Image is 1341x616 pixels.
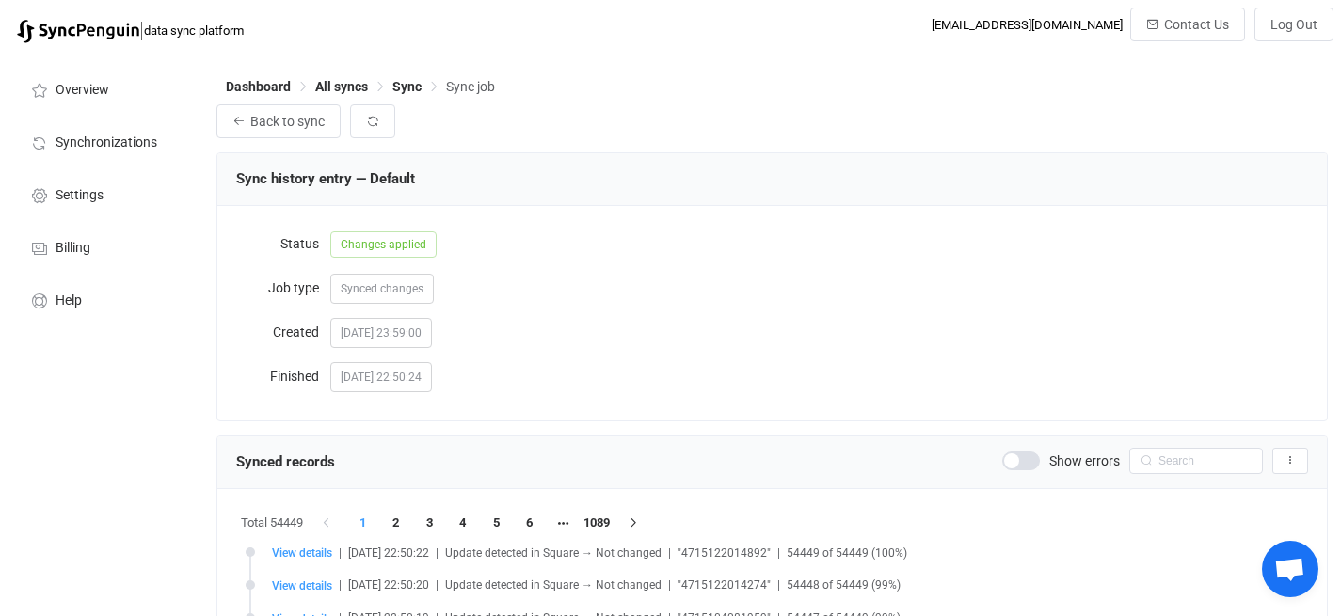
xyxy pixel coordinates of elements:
span: Synced records [236,453,335,470]
span: Total 54449 [241,510,303,536]
span: Update detected in Square → Not changed [445,546,662,560]
span: Synced changes [341,282,423,295]
span: Overview [56,83,109,98]
li: 2 [379,510,413,536]
button: Back to sync [216,104,341,138]
span: | [777,546,780,560]
label: Created [236,313,330,351]
span: | [339,578,342,592]
span: | [668,546,671,560]
span: Show errors [1049,454,1120,467]
span: 54449 of 54449 (100%) [787,546,907,560]
li: 1089 [580,510,614,536]
a: Synchronizations [9,115,198,167]
label: Job type [236,269,330,307]
a: Open chat [1262,541,1318,597]
span: | [139,17,144,43]
span: Synchronizations [56,135,157,150]
a: Billing [9,220,198,273]
input: Search [1129,448,1263,474]
span: View details [272,546,332,560]
li: 4 [446,510,480,536]
span: Sync history entry — Default [236,170,415,187]
span: | [436,578,439,592]
span: View details [272,579,332,592]
div: Breadcrumb [226,80,495,93]
span: [DATE] 22:50:20 [348,578,429,592]
a: Help [9,273,198,325]
label: Finished [236,357,330,395]
span: | [777,578,780,592]
span: "4715122014274" [678,578,771,592]
span: data sync platform [144,24,244,38]
img: syncpenguin.svg [17,20,139,43]
button: Contact Us [1130,8,1245,41]
li: 3 [413,510,447,536]
span: Update detected in Square → Not changed [445,578,662,592]
span: [DATE] 23:59:00 [330,318,432,348]
a: Overview [9,62,198,115]
label: Status [236,225,330,262]
span: Back to sync [250,114,325,129]
span: | [436,546,439,560]
span: Sync job [446,79,495,94]
span: [DATE] 22:50:24 [330,362,432,392]
span: [DATE] 22:50:22 [348,546,429,560]
a: |data sync platform [17,17,244,43]
span: Log Out [1270,17,1317,32]
button: Log Out [1254,8,1333,41]
span: Sync [392,79,422,94]
span: Changes applied [330,231,437,258]
div: [EMAIL_ADDRESS][DOMAIN_NAME] [932,18,1123,32]
li: 6 [513,510,547,536]
a: Settings [9,167,198,220]
li: 5 [480,510,514,536]
span: Contact Us [1164,17,1229,32]
span: Settings [56,188,104,203]
span: Billing [56,241,90,256]
span: | [339,546,342,560]
span: Help [56,293,82,308]
span: Dashboard [226,79,291,94]
span: | [668,578,671,592]
span: "4715122014892" [678,546,771,560]
span: 54448 of 54449 (99%) [787,578,901,592]
li: 1 [346,510,380,536]
span: All syncs [315,79,368,94]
